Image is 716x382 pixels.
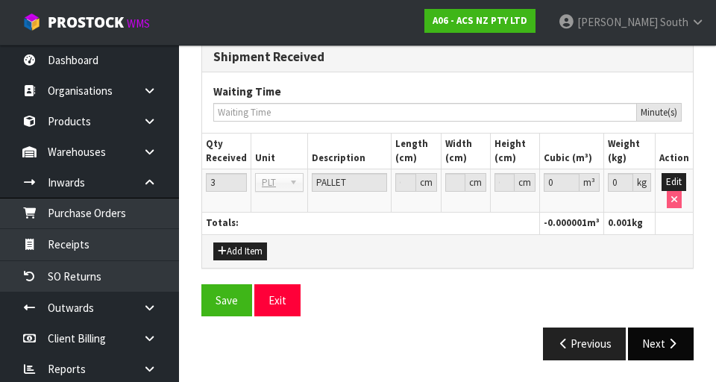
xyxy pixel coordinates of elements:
[213,103,637,122] input: Waiting Time
[577,15,658,29] span: [PERSON_NAME]
[202,134,251,169] th: Qty Received
[424,9,536,33] a: A06 - ACS NZ PTY LTD
[544,173,580,192] input: Cubic
[662,173,686,191] button: Edit
[395,173,416,192] input: Length
[22,13,41,31] img: cube-alt.png
[465,173,486,192] div: cm
[655,134,693,169] th: Action
[213,84,281,99] label: Waiting Time
[608,173,633,192] input: Weight
[494,173,515,192] input: Height
[540,213,604,234] th: m³
[604,134,656,169] th: Weight (kg)
[660,15,688,29] span: South
[127,16,150,31] small: WMS
[213,242,267,260] button: Add Item
[543,328,626,360] button: Previous
[213,50,682,64] h3: Shipment Received
[442,134,491,169] th: Width (cm)
[604,213,656,234] th: kg
[201,284,252,316] button: Save
[637,103,682,122] div: Minute(s)
[515,173,536,192] div: cm
[628,328,694,360] button: Next
[202,213,540,234] th: Totals:
[312,173,387,192] input: Description
[48,13,124,32] span: ProStock
[391,134,441,169] th: Length (cm)
[544,216,587,229] span: -0.000001
[580,173,600,192] div: m³
[433,14,527,27] strong: A06 - ACS NZ PTY LTD
[445,173,465,192] input: Width
[633,173,651,192] div: kg
[262,174,283,192] span: PLT
[608,216,632,229] span: 0.001
[251,134,308,169] th: Unit
[307,134,391,169] th: Description
[490,134,540,169] th: Height (cm)
[254,284,301,316] button: Exit
[540,134,604,169] th: Cubic (m³)
[416,173,437,192] div: cm
[206,173,247,192] input: Qty Received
